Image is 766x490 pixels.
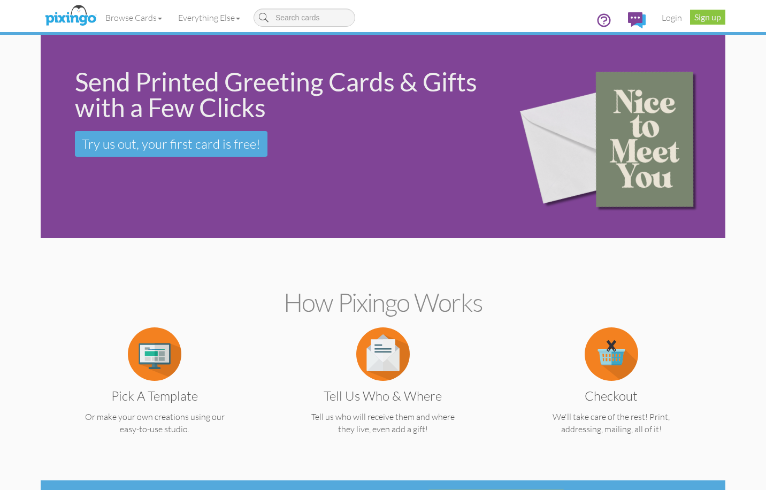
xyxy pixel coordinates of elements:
[356,327,410,381] img: item.alt
[59,411,250,435] p: Or make your own creations using our easy-to-use studio.
[42,3,99,29] img: pixingo logo
[59,288,707,317] h2: How Pixingo works
[59,348,250,435] a: Pick a Template Or make your own creations using our easy-to-use studio.
[287,411,478,435] p: Tell us who will receive them and where they live, even add a gift!
[75,69,488,120] div: Send Printed Greeting Cards & Gifts with a Few Clicks
[254,9,355,27] input: Search cards
[128,327,181,381] img: item.alt
[654,4,690,31] a: Login
[67,389,242,403] h3: Pick a Template
[295,389,470,403] h3: Tell us Who & Where
[516,348,707,435] a: Checkout We'll take care of the rest! Print, addressing, mailing, all of it!
[690,10,725,25] a: Sign up
[516,411,707,435] p: We'll take care of the rest! Print, addressing, mailing, all of it!
[503,37,723,236] img: 15b0954d-2d2f-43ee-8fdb-3167eb028af9.png
[585,327,638,381] img: item.alt
[170,4,248,31] a: Everything Else
[75,131,267,157] a: Try us out, your first card is free!
[628,12,646,28] img: comments.svg
[82,136,261,152] span: Try us out, your first card is free!
[524,389,699,403] h3: Checkout
[97,4,170,31] a: Browse Cards
[287,348,478,435] a: Tell us Who & Where Tell us who will receive them and where they live, even add a gift!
